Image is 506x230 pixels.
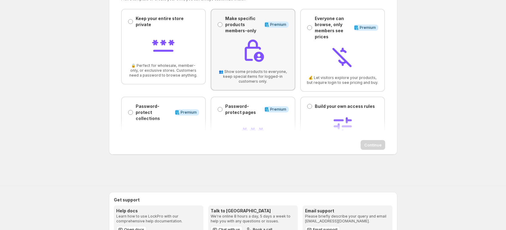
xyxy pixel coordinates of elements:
p: Everyone can browse, only members see prices [315,15,351,40]
img: Make specific products members-only [241,39,265,63]
img: Everyone can browse, only members see prices [331,45,355,69]
p: We're online 8 hours a day, 5 days a week to help you with any questions or issues. [211,214,295,224]
p: Password-protect collections [136,103,172,122]
p: Build your own access rules [315,103,375,109]
span: Premium [360,25,376,30]
span: Premium [270,107,286,112]
span: Premium [270,22,286,27]
p: Make specific products members-only [225,15,262,34]
h3: Email support [305,208,390,214]
img: Keep your entire store private [151,33,175,57]
h3: Talk to [GEOGRAPHIC_DATA] [211,208,295,214]
h2: Get support [114,197,392,203]
span: 💰 Let visitors explore your products, but require login to see pricing and buy. [307,75,378,85]
span: 🔒 Perfect for wholesale, member-only, or exclusive stores. Customers need a password to browse an... [128,63,199,78]
span: Premium [181,110,197,115]
img: Build your own access rules [331,114,355,139]
p: Please briefly describe your query and email [EMAIL_ADDRESS][DOMAIN_NAME]. [305,214,390,224]
span: 👥 Show some products to everyone, keep special items for logged-in customers only. [217,69,289,84]
h3: Help docs [116,208,201,214]
img: Password-protect collections [151,126,175,151]
p: Keep your entire store private [136,15,199,28]
p: Password-protect pages [225,103,262,115]
p: Learn how to use LockPro with our comprehensive help documentation. [116,214,201,224]
img: Password-protect pages [241,120,265,145]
